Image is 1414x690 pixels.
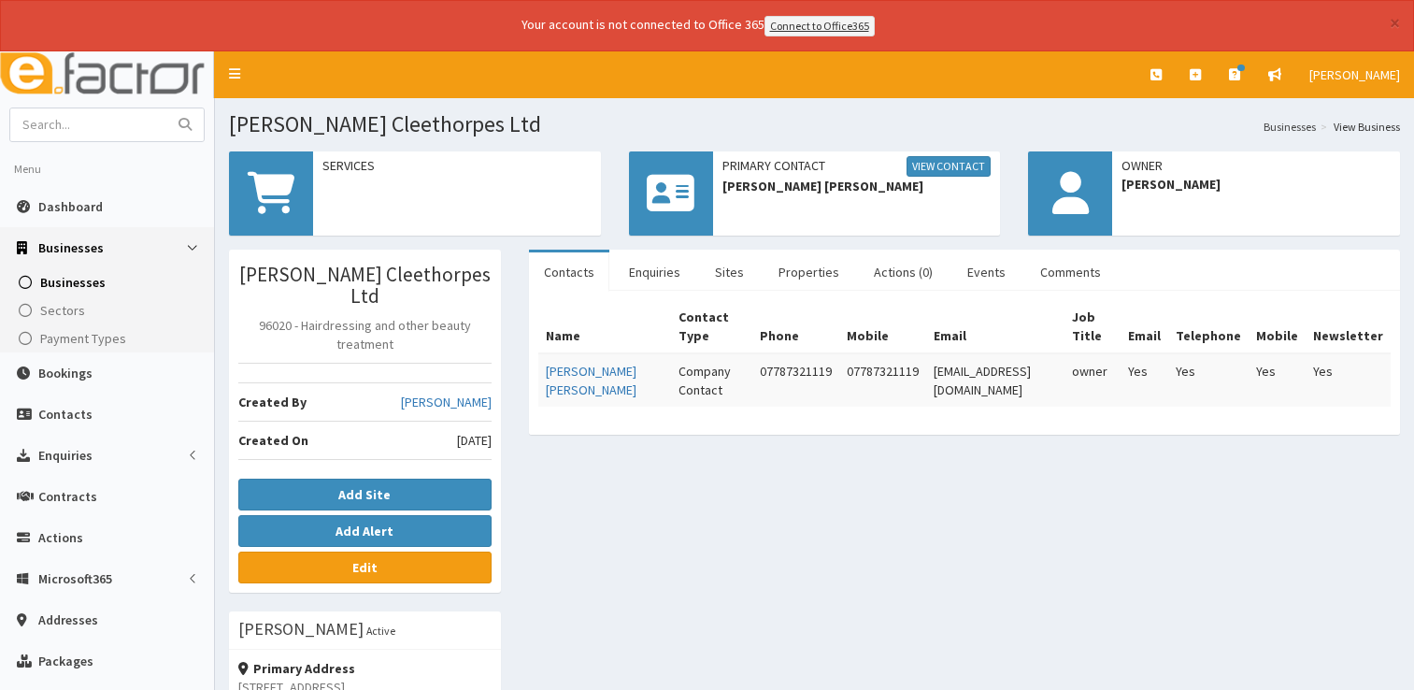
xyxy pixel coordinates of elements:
[1121,300,1168,353] th: Email
[614,252,695,292] a: Enquiries
[839,353,926,407] td: 07787321119
[38,529,83,546] span: Actions
[1306,353,1391,407] td: Yes
[5,268,214,296] a: Businesses
[1249,353,1306,407] td: Yes
[151,15,1245,36] div: Your account is not connected to Office 365
[238,432,308,449] b: Created On
[752,300,839,353] th: Phone
[322,156,592,175] span: Services
[336,523,393,539] b: Add Alert
[238,621,364,638] h3: [PERSON_NAME]
[722,156,992,177] span: Primary Contact
[338,486,391,503] b: Add Site
[546,363,636,398] a: [PERSON_NAME] [PERSON_NAME]
[38,570,112,587] span: Microsoft365
[401,393,492,411] a: [PERSON_NAME]
[764,252,854,292] a: Properties
[38,239,104,256] span: Businesses
[671,353,752,407] td: Company Contact
[1168,300,1249,353] th: Telephone
[38,653,93,669] span: Packages
[38,611,98,628] span: Addresses
[529,252,609,292] a: Contacts
[1249,300,1306,353] th: Mobile
[38,406,93,423] span: Contacts
[907,156,991,177] a: View Contact
[752,353,839,407] td: 07787321119
[238,264,492,307] h3: [PERSON_NAME] Cleethorpes Ltd
[1064,300,1121,353] th: Job Title
[40,274,106,291] span: Businesses
[700,252,759,292] a: Sites
[352,559,378,576] b: Edit
[40,302,85,319] span: Sectors
[457,431,492,450] span: [DATE]
[10,108,167,141] input: Search...
[38,365,93,381] span: Bookings
[671,300,752,353] th: Contact Type
[238,316,492,353] p: 96020 - Hairdressing and other beauty treatment
[839,300,926,353] th: Mobile
[1168,353,1249,407] td: Yes
[38,488,97,505] span: Contracts
[722,177,992,195] span: [PERSON_NAME] [PERSON_NAME]
[952,252,1021,292] a: Events
[1309,66,1400,83] span: [PERSON_NAME]
[238,394,307,410] b: Created By
[1264,119,1316,135] a: Businesses
[538,300,671,353] th: Name
[1121,156,1391,175] span: Owner
[1316,119,1400,135] li: View Business
[238,660,355,677] strong: Primary Address
[1121,175,1391,194] span: [PERSON_NAME]
[1064,353,1121,407] td: owner
[238,552,492,583] a: Edit
[366,624,395,638] small: Active
[859,252,948,292] a: Actions (0)
[38,447,93,464] span: Enquiries
[926,300,1064,353] th: Email
[38,198,103,215] span: Dashboard
[926,353,1064,407] td: [EMAIL_ADDRESS][DOMAIN_NAME]
[5,324,214,352] a: Payment Types
[1025,252,1116,292] a: Comments
[238,515,492,547] button: Add Alert
[229,112,1400,137] h1: [PERSON_NAME] Cleethorpes Ltd
[1295,51,1414,98] a: [PERSON_NAME]
[1306,300,1391,353] th: Newsletter
[1390,13,1400,33] button: ×
[5,296,214,324] a: Sectors
[764,16,875,36] a: Connect to Office365
[40,330,126,347] span: Payment Types
[1121,353,1168,407] td: Yes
